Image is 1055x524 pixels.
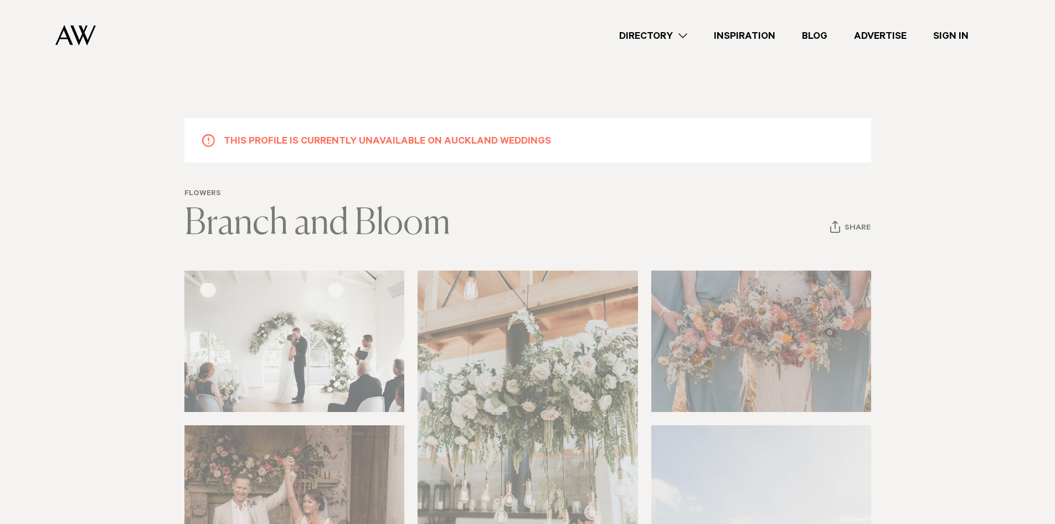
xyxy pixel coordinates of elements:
h5: This profile is currently unavailable on Auckland Weddings [224,133,551,147]
a: Inspiration [701,28,789,43]
img: Auckland Weddings Logo [55,25,96,45]
a: Directory [606,28,701,43]
a: Sign In [920,28,982,43]
a: Advertise [841,28,920,43]
a: Blog [789,28,841,43]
